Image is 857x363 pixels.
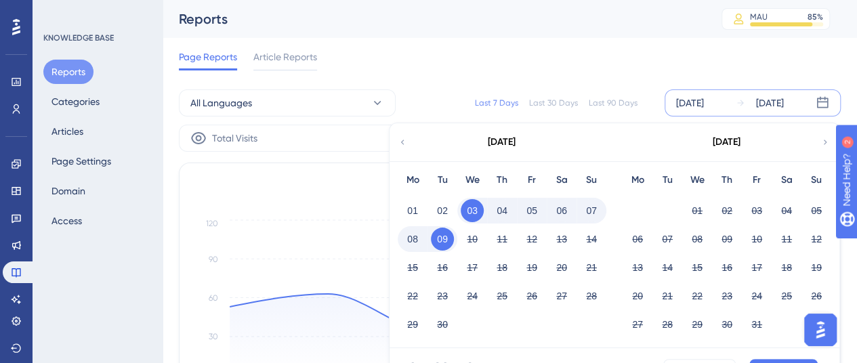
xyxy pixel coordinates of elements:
button: 27 [550,284,573,307]
span: Article Reports [253,49,317,65]
button: 07 [580,199,603,222]
button: 14 [656,256,679,279]
button: Domain [43,179,93,203]
button: 19 [520,256,543,279]
button: 13 [626,256,649,279]
button: Reports [43,60,93,84]
button: 04 [490,199,514,222]
button: 29 [686,313,709,336]
button: 02 [431,199,454,222]
button: 04 [775,199,798,222]
div: MAU [750,12,768,22]
button: 16 [715,256,738,279]
div: [DATE] [676,95,704,111]
tspan: 60 [209,293,218,303]
iframe: UserGuiding AI Assistant Launcher [800,309,841,350]
button: 28 [580,284,603,307]
button: 09 [715,228,738,251]
button: 12 [520,228,543,251]
span: All Languages [190,95,252,111]
button: 11 [775,228,798,251]
button: 18 [775,256,798,279]
button: 30 [715,313,738,336]
button: Categories [43,89,108,114]
button: 09 [431,228,454,251]
span: Page Reports [179,49,237,65]
div: Th [712,172,742,188]
tspan: 120 [206,219,218,228]
button: 21 [580,256,603,279]
button: All Languages [179,89,396,116]
button: 16 [431,256,454,279]
button: 13 [550,228,573,251]
button: Articles [43,119,91,144]
button: 26 [520,284,543,307]
button: 23 [715,284,738,307]
button: 01 [401,199,424,222]
button: 15 [401,256,424,279]
div: KNOWLEDGE BASE [43,33,114,43]
button: 17 [461,256,484,279]
div: We [457,172,487,188]
button: 11 [490,228,514,251]
div: Su [801,172,831,188]
div: [DATE] [488,134,516,150]
div: Fr [742,172,772,188]
button: 06 [550,199,573,222]
div: Su [577,172,606,188]
div: Reports [179,9,688,28]
button: 08 [401,228,424,251]
button: 05 [520,199,543,222]
span: Need Help? [32,3,85,20]
div: Tu [652,172,682,188]
button: 08 [686,228,709,251]
button: 24 [461,284,484,307]
div: [DATE] [756,95,784,111]
button: 28 [656,313,679,336]
button: 29 [401,313,424,336]
button: 21 [656,284,679,307]
button: 15 [686,256,709,279]
div: [DATE] [713,134,740,150]
div: Sa [547,172,577,188]
div: Last 7 Days [475,98,518,108]
tspan: 30 [209,332,218,341]
div: Mo [623,172,652,188]
button: 24 [745,284,768,307]
button: 22 [401,284,424,307]
div: Mo [398,172,427,188]
button: 03 [745,199,768,222]
button: Access [43,209,90,233]
button: 19 [805,256,828,279]
button: 20 [550,256,573,279]
button: 12 [805,228,828,251]
button: 31 [745,313,768,336]
div: 2 [94,7,98,18]
div: 85 % [808,12,823,22]
button: 01 [686,199,709,222]
div: We [682,172,712,188]
button: 02 [715,199,738,222]
div: Tu [427,172,457,188]
span: Total Visits [212,130,257,146]
button: 23 [431,284,454,307]
button: 10 [461,228,484,251]
button: 22 [686,284,709,307]
button: 30 [431,313,454,336]
button: 25 [775,284,798,307]
button: 10 [745,228,768,251]
button: 06 [626,228,649,251]
tspan: 90 [209,255,218,264]
button: 20 [626,284,649,307]
button: 05 [805,199,828,222]
div: Th [487,172,517,188]
button: 25 [490,284,514,307]
button: 17 [745,256,768,279]
button: 26 [805,284,828,307]
div: Last 30 Days [529,98,578,108]
div: Sa [772,172,801,188]
button: 14 [580,228,603,251]
button: 27 [626,313,649,336]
